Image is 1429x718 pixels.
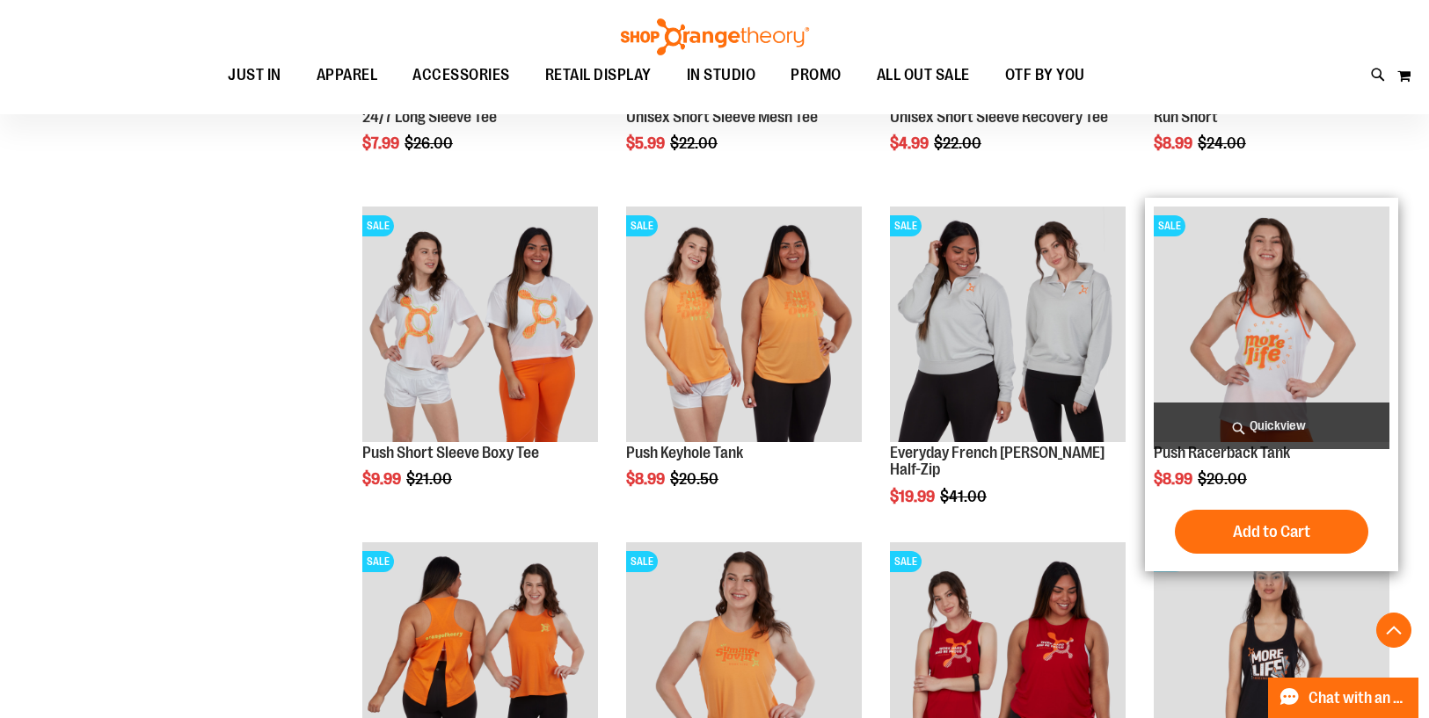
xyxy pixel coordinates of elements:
[881,198,1134,551] div: product
[890,215,922,236] span: SALE
[1154,207,1389,445] a: Product image for Push Racerback TankSALE
[545,55,652,95] span: RETAIL DISPLAY
[362,215,394,236] span: SALE
[1268,678,1419,718] button: Chat with an Expert
[617,198,871,533] div: product
[317,55,378,95] span: APPAREL
[890,551,922,572] span: SALE
[1233,522,1310,541] span: Add to Cart
[890,134,931,152] span: $4.99
[362,134,402,152] span: $7.99
[670,134,720,152] span: $22.00
[405,134,456,152] span: $26.00
[362,470,404,488] span: $9.99
[406,470,455,488] span: $21.00
[362,207,598,445] a: Product image for Push Short Sleeve Boxy TeeSALE
[1198,470,1250,488] span: $20.00
[1309,690,1408,707] span: Chat with an Expert
[877,55,970,95] span: ALL OUT SALE
[618,18,812,55] img: Shop Orangetheory
[228,55,281,95] span: JUST IN
[1154,108,1218,126] a: Run Short
[1198,134,1249,152] span: $24.00
[626,444,743,461] a: Push Keyhole Tank
[1154,134,1195,152] span: $8.99
[362,551,394,572] span: SALE
[626,551,658,572] span: SALE
[1154,207,1389,442] img: Product image for Push Racerback Tank
[626,108,818,126] a: Unisex Short Sleeve Mesh Tee
[890,207,1126,442] img: Product image for Everyday French Terry 1/2 Zip
[626,207,862,445] a: Product image for Push Keyhole TankSALE
[791,55,842,95] span: PROMO
[362,108,497,126] a: 24/7 Long Sleeve Tee
[626,207,862,442] img: Product image for Push Keyhole Tank
[940,488,989,505] span: $41.00
[934,134,984,152] span: $22.00
[890,488,937,505] span: $19.99
[626,215,658,236] span: SALE
[670,470,721,488] span: $20.50
[1175,510,1368,554] button: Add to Cart
[1005,55,1085,95] span: OTF BY YOU
[1145,198,1398,572] div: product
[412,55,510,95] span: ACCESSORIES
[354,198,607,533] div: product
[362,444,539,461] a: Push Short Sleeve Boxy Tee
[890,108,1108,126] a: Unisex Short Sleeve Recovery Tee
[890,444,1105,479] a: Everyday French [PERSON_NAME] Half-Zip
[1154,470,1195,488] span: $8.99
[687,55,756,95] span: IN STUDIO
[362,207,598,442] img: Product image for Push Short Sleeve Boxy Tee
[890,207,1126,445] a: Product image for Everyday French Terry 1/2 ZipSALE
[1154,444,1290,461] a: Push Racerback Tank
[1154,215,1185,236] span: SALE
[626,134,667,152] span: $5.99
[1154,403,1389,449] a: Quickview
[626,470,667,488] span: $8.99
[1376,613,1411,648] button: Back To Top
